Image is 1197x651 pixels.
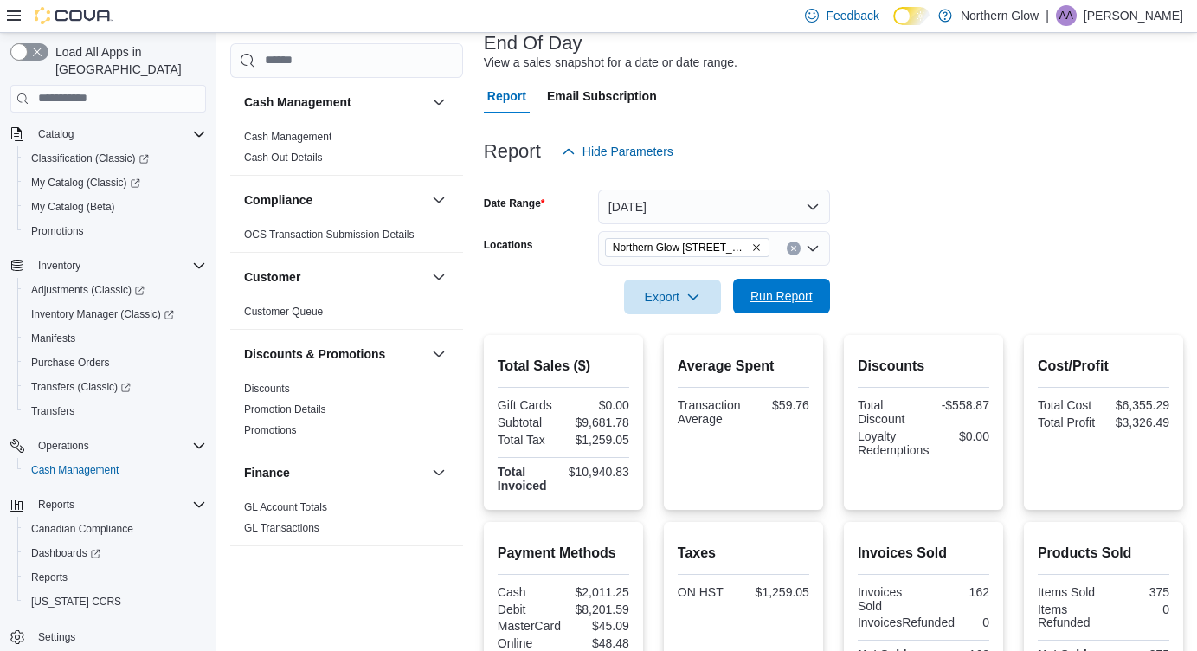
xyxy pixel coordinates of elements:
p: | [1046,5,1049,26]
a: Dashboards [24,543,107,564]
h3: Report [484,141,541,162]
button: Canadian Compliance [17,517,213,541]
span: Promotions [31,224,84,238]
a: Transfers [24,401,81,422]
a: Cash Management [24,460,125,480]
span: Reports [38,498,74,512]
h3: Customer [244,268,300,286]
div: 375 [1107,585,1169,599]
div: Customer [230,301,463,329]
h3: Discounts & Promotions [244,345,385,363]
span: Inventory [31,255,206,276]
p: [PERSON_NAME] [1084,5,1183,26]
button: Export [624,280,721,314]
span: Purchase Orders [31,356,110,370]
h3: End Of Day [484,33,582,54]
div: Total Tax [498,433,560,447]
span: Catalog [38,127,74,141]
a: Promotions [24,221,91,242]
span: My Catalog (Beta) [31,200,115,214]
button: Operations [3,434,213,458]
span: Operations [31,435,206,456]
span: Run Report [750,287,813,305]
div: Finance [230,497,463,545]
span: Reports [31,570,68,584]
div: $6,355.29 [1107,398,1169,412]
button: Catalog [3,122,213,146]
a: GL Transactions [244,522,319,534]
span: Dark Mode [893,25,894,26]
span: Washington CCRS [24,591,206,612]
span: Operations [38,439,89,453]
button: Finance [428,462,449,483]
div: Loyalty Redemptions [858,429,930,457]
div: Cash Management [230,126,463,175]
div: ON HST [678,585,740,599]
button: Promotions [17,219,213,243]
a: Canadian Compliance [24,519,140,539]
h3: Cash Management [244,93,351,111]
a: [US_STATE] CCRS [24,591,128,612]
button: [DATE] [598,190,830,224]
a: Adjustments (Classic) [24,280,151,300]
span: Northern Glow [STREET_ADDRESS][PERSON_NAME] [613,239,748,256]
button: Purchase Orders [17,351,213,375]
span: Export [634,280,711,314]
label: Locations [484,238,533,252]
span: Adjustments (Classic) [31,283,145,297]
button: Open list of options [806,242,820,255]
h3: Finance [244,464,290,481]
span: Inventory Manager (Classic) [24,304,206,325]
img: Cova [35,7,113,24]
span: Classification (Classic) [24,148,206,169]
div: -$558.87 [927,398,989,412]
div: $8,201.59 [567,603,629,616]
div: 0 [962,616,989,629]
span: Reports [31,494,206,515]
h2: Total Sales ($) [498,356,629,377]
button: Operations [31,435,96,456]
div: View a sales snapshot for a date or date range. [484,54,737,72]
h2: Average Spent [678,356,809,377]
div: $1,259.05 [567,433,629,447]
button: Hide Parameters [555,134,680,169]
span: AA [1059,5,1073,26]
span: Email Subscription [547,79,657,113]
button: Inventory [3,254,213,278]
a: Cash Management [244,131,331,143]
div: InvoicesRefunded [858,616,955,629]
button: Reports [3,493,213,517]
span: Classification (Classic) [31,151,149,165]
a: Inventory Manager (Classic) [17,302,213,326]
div: $45.09 [568,619,629,633]
span: Cash Management [31,463,119,477]
button: Inventory [31,255,87,276]
a: Purchase Orders [24,352,117,373]
button: Compliance [428,190,449,210]
a: Adjustments (Classic) [17,278,213,302]
h2: Taxes [678,543,809,564]
a: Cash Out Details [244,151,323,164]
div: $0.00 [567,398,629,412]
button: Finance [244,464,425,481]
button: Customer [428,267,449,287]
span: Load All Apps in [GEOGRAPHIC_DATA] [48,43,206,78]
span: Northern Glow 540 Arthur St [605,238,769,257]
div: $0.00 [936,429,989,443]
span: Purchase Orders [24,352,206,373]
span: Dashboards [31,546,100,560]
span: Transfers [31,404,74,418]
span: My Catalog (Classic) [31,176,140,190]
span: Adjustments (Classic) [24,280,206,300]
h2: Cost/Profit [1038,356,1169,377]
a: Inventory Manager (Classic) [24,304,181,325]
span: Manifests [24,328,206,349]
div: Total Profit [1038,416,1100,429]
div: Compliance [230,224,463,252]
a: Promotions [244,424,297,436]
span: Canadian Compliance [24,519,206,539]
div: Items Refunded [1038,603,1100,630]
button: Discounts & Promotions [428,344,449,364]
span: Transfers [24,401,206,422]
div: MasterCard [498,619,561,633]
